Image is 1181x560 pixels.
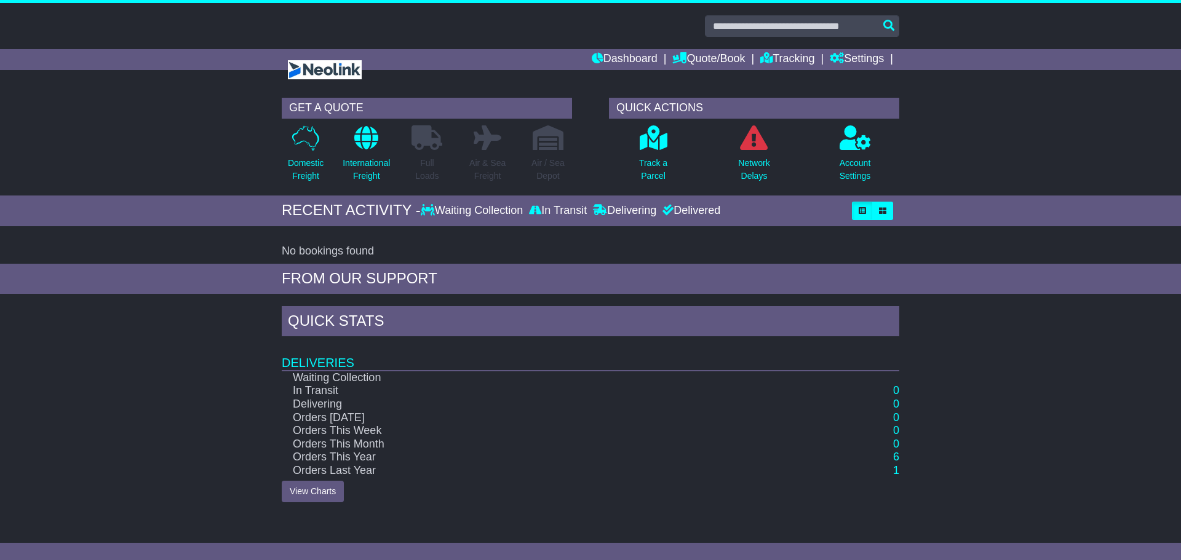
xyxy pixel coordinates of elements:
[639,157,667,183] p: Track a Parcel
[840,157,871,183] p: Account Settings
[282,464,811,478] td: Orders Last Year
[760,49,814,70] a: Tracking
[659,204,720,218] div: Delivered
[893,411,899,424] a: 0
[282,438,811,451] td: Orders This Month
[282,371,811,385] td: Waiting Collection
[282,339,899,371] td: Deliveries
[672,49,745,70] a: Quote/Book
[282,306,899,339] div: Quick Stats
[421,204,526,218] div: Waiting Collection
[592,49,658,70] a: Dashboard
[893,384,899,396] a: 0
[839,125,872,189] a: AccountSettings
[590,204,659,218] div: Delivering
[343,157,390,183] p: International Freight
[526,204,590,218] div: In Transit
[342,125,391,189] a: InternationalFreight
[893,464,899,476] a: 1
[287,125,324,189] a: DomesticFreight
[893,451,899,463] a: 6
[282,245,899,258] div: No bookings found
[282,424,811,438] td: Orders This Week
[531,157,565,183] p: Air / Sea Depot
[282,270,899,288] div: FROM OUR SUPPORT
[609,98,899,119] div: QUICK ACTIONS
[288,157,324,183] p: Domestic Freight
[282,384,811,398] td: In Transit
[638,125,668,189] a: Track aParcel
[893,438,899,450] a: 0
[830,49,884,70] a: Settings
[282,398,811,411] td: Delivering
[282,451,811,464] td: Orders This Year
[738,125,770,189] a: NetworkDelays
[738,157,769,183] p: Network Delays
[282,411,811,425] td: Orders [DATE]
[282,481,344,502] a: View Charts
[412,157,442,183] p: Full Loads
[893,398,899,410] a: 0
[282,202,421,219] div: RECENT ACTIVITY -
[282,98,572,119] div: GET A QUOTE
[469,157,506,183] p: Air & Sea Freight
[893,424,899,436] a: 0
